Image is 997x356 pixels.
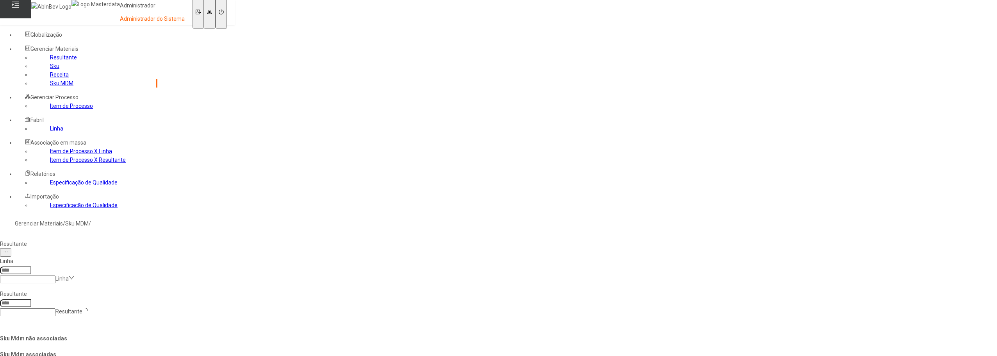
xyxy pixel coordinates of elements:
span: Associação em massa [30,140,86,146]
a: Item de Processo X Resultante [50,157,126,163]
span: Gerenciar Processo [30,94,78,100]
a: Sku [50,63,59,69]
a: Receita [50,72,69,78]
nz-select-placeholder: Resultante [55,308,82,315]
a: Item de Processo [50,103,93,109]
img: AbInBev Logo [31,2,71,11]
span: Relatórios [30,171,55,177]
span: Importação [30,193,59,200]
a: Sku MDM [65,220,89,227]
p: Administrador do Sistema [120,15,185,23]
p: Administrador [120,2,185,10]
a: Gerenciar Materiais [15,220,63,227]
span: Gerenciar Materiais [30,46,78,52]
a: Especificação de Qualidade [50,202,118,208]
a: Linha [50,125,63,132]
nz-select-placeholder: Linha [55,275,69,282]
nz-breadcrumb-separator: / [63,220,65,227]
a: Resultante [50,54,77,61]
a: Especificação de Qualidade [50,179,118,186]
span: Fabril [30,117,44,123]
span: Globalização [30,32,62,38]
a: Item de Processo X Linha [50,148,112,154]
nz-breadcrumb-separator: / [89,220,91,227]
a: Sku MDM [50,80,73,86]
